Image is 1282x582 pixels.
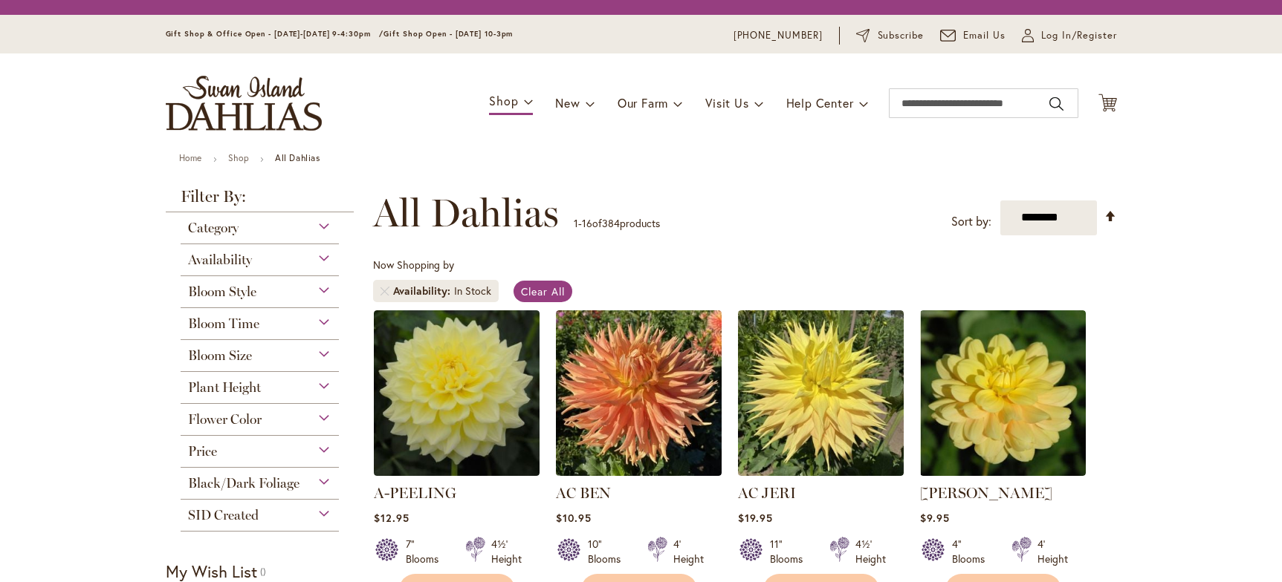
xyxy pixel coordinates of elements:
span: Flower Color [188,411,262,428]
a: AC JERI [738,484,796,502]
img: A-Peeling [374,310,540,476]
strong: My Wish List [166,560,257,582]
strong: All Dahlias [275,152,320,163]
a: Remove Availability In Stock [381,287,389,295]
strong: Filter By: [166,189,355,212]
span: Bloom Size [188,347,252,364]
span: Gift Shop Open - [DATE] 10-3pm [383,29,513,39]
img: AHOY MATEY [920,310,1086,476]
a: AC BEN [556,484,611,502]
a: Subscribe [856,28,924,43]
a: AC BEN [556,465,722,479]
span: Visit Us [705,95,748,111]
a: store logo [166,76,322,131]
a: Home [179,152,202,163]
button: Search [1049,92,1063,116]
span: Availability [393,284,454,298]
span: Gift Shop & Office Open - [DATE]-[DATE] 9-4:30pm / [166,29,384,39]
div: 4" Blooms [952,537,994,566]
span: Category [188,220,239,236]
span: 16 [582,216,592,230]
a: Clear All [514,281,572,302]
a: Email Us [940,28,1006,43]
a: A-PEELING [374,484,456,502]
div: 7" Blooms [406,537,447,566]
div: 4½' Height [491,537,522,566]
img: AC Jeri [738,310,904,476]
span: $12.95 [374,511,409,525]
div: 4' Height [1037,537,1068,566]
span: $9.95 [920,511,950,525]
a: Shop [228,152,249,163]
span: $19.95 [738,511,773,525]
span: Bloom Time [188,315,259,332]
span: Availability [188,252,252,268]
span: All Dahlias [373,191,559,235]
a: AHOY MATEY [920,465,1086,479]
div: In Stock [454,284,491,298]
img: AC BEN [556,310,722,476]
span: Shop [489,93,518,108]
label: Sort by: [951,208,991,235]
span: Black/Dark Foliage [188,475,300,491]
a: [PHONE_NUMBER] [734,28,823,43]
span: Now Shopping by [373,258,454,272]
span: Subscribe [878,28,925,43]
span: Plant Height [188,379,261,396]
div: 10" Blooms [588,537,629,566]
span: Help Center [786,95,854,111]
span: New [555,95,580,111]
span: Price [188,443,217,460]
p: - of products [574,212,660,235]
span: Log In/Register [1041,28,1117,43]
span: 1 [574,216,578,230]
div: 11" Blooms [770,537,812,566]
span: SID Created [188,507,259,523]
span: Bloom Style [188,284,256,300]
a: A-Peeling [374,465,540,479]
div: 4' Height [673,537,704,566]
span: Clear All [521,284,565,298]
span: Email Us [963,28,1006,43]
a: Log In/Register [1022,28,1117,43]
div: 4½' Height [855,537,886,566]
span: Our Farm [618,95,668,111]
a: AC Jeri [738,465,904,479]
a: [PERSON_NAME] [920,484,1052,502]
span: 384 [602,216,620,230]
span: $10.95 [556,511,592,525]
